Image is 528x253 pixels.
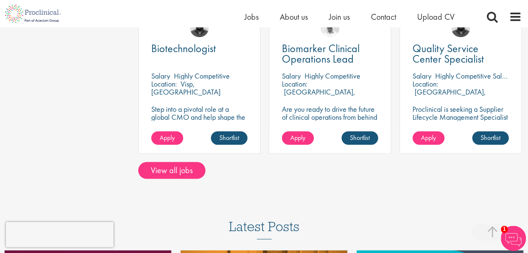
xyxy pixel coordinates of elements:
img: Chatbot [501,226,526,251]
a: Join us [329,11,350,22]
a: Apply [282,131,314,145]
a: Jobs [244,11,259,22]
a: Biomarker Clinical Operations Lead [282,43,378,64]
p: Proclinical is seeking a Supplier Lifecycle Management Specialist to support global vendor change... [412,105,509,145]
span: Location: [151,79,177,88]
span: Biomarker Clinical Operations Lead [282,41,360,66]
a: Shortlist [341,131,378,145]
a: Upload CV [417,11,454,22]
img: Ashley Bennett [190,18,209,37]
p: [GEOGRAPHIC_DATA], [GEOGRAPHIC_DATA] [282,87,355,104]
span: Apply [290,133,305,142]
span: Apply [160,133,175,142]
span: Quality Service Center Specialist [412,41,484,66]
span: 1 [501,226,508,233]
span: Biotechnologist [151,41,216,55]
span: Apply [421,133,436,142]
p: Highly Competitive Salary [435,71,512,80]
span: Salary [282,71,301,80]
p: Highly Competitive [174,71,230,80]
h3: Latest Posts [229,219,299,239]
p: Step into a pivotal role at a global CMO and help shape the future of healthcare manufacturing. [151,105,247,137]
img: Ashley Bennett [451,18,470,37]
span: Location: [282,79,307,88]
p: Visp, [GEOGRAPHIC_DATA] [151,79,221,96]
a: Shortlist [211,131,247,145]
p: Are you ready to drive the future of clinical operations from behind the scenes? Looking to be in... [282,105,378,145]
span: Salary [151,71,170,80]
a: Shortlist [472,131,509,145]
a: Biotechnologist [151,43,247,54]
img: Joshua Bye [320,18,339,37]
a: Apply [151,131,183,145]
p: Highly Competitive [305,71,360,80]
a: About us [280,11,308,22]
a: Contact [371,11,396,22]
a: Apply [412,131,444,145]
p: [GEOGRAPHIC_DATA], [GEOGRAPHIC_DATA] [412,87,486,104]
a: Quality Service Center Specialist [412,43,509,64]
span: Salary [412,71,431,80]
span: Location: [412,79,438,88]
iframe: reCAPTCHA [6,222,113,247]
a: View all jobs [138,162,205,179]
